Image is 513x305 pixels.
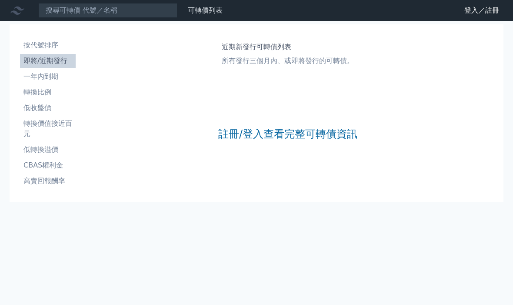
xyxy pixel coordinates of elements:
[20,40,76,50] li: 按代號排序
[222,42,354,52] h1: 近期新發行可轉債列表
[20,85,76,99] a: 轉換比例
[20,103,76,113] li: 低收盤價
[20,176,76,186] li: 高賣回報酬率
[218,127,357,141] a: 註冊/登入查看完整可轉債資訊
[20,174,76,188] a: 高賣回報酬率
[20,54,76,68] a: 即將/近期發行
[188,6,223,14] a: 可轉債列表
[38,3,177,18] input: 搜尋可轉債 代號／名稱
[20,118,76,139] li: 轉換價值接近百元
[20,160,76,171] li: CBAS權利金
[20,144,76,155] li: 低轉換溢價
[20,87,76,97] li: 轉換比例
[20,71,76,82] li: 一年內到期
[20,56,76,66] li: 即將/近期發行
[20,158,76,172] a: CBAS權利金
[20,101,76,115] a: 低收盤價
[20,38,76,52] a: 按代號排序
[20,70,76,84] a: 一年內到期
[20,143,76,157] a: 低轉換溢價
[457,3,506,17] a: 登入／註冊
[20,117,76,141] a: 轉換價值接近百元
[222,56,354,66] p: 所有發行三個月內、或即將發行的可轉債。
